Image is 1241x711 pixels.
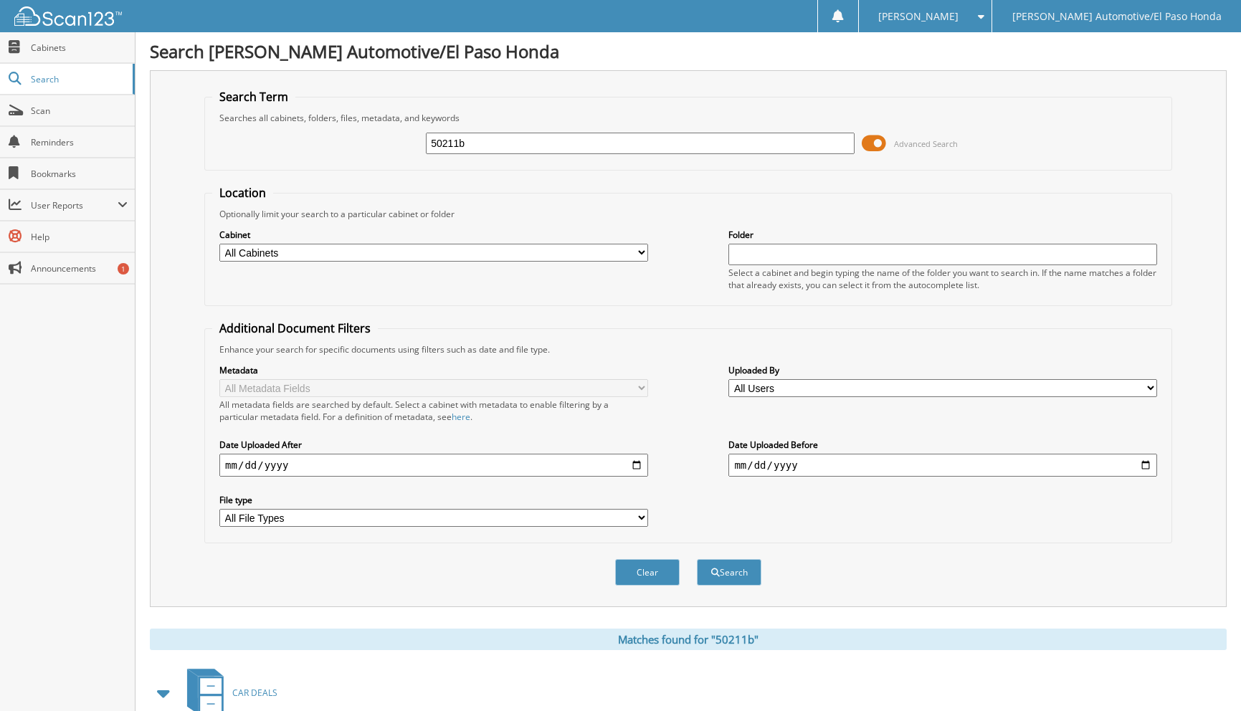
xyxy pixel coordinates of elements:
label: Cabinet [219,229,648,241]
span: Scan [31,105,128,117]
label: Metadata [219,364,648,376]
legend: Additional Document Filters [212,320,378,336]
h1: Search [PERSON_NAME] Automotive/El Paso Honda [150,39,1227,63]
input: end [728,454,1157,477]
div: Matches found for "50211b" [150,629,1227,650]
label: Folder [728,229,1157,241]
span: Announcements [31,262,128,275]
span: CAR DEALS [232,687,277,699]
img: scan123-logo-white.svg [14,6,122,26]
legend: Search Term [212,89,295,105]
span: Cabinets [31,42,128,54]
span: [PERSON_NAME] [878,12,959,21]
label: Uploaded By [728,364,1157,376]
a: here [452,411,470,423]
div: All metadata fields are searched by default. Select a cabinet with metadata to enable filtering b... [219,399,648,423]
label: File type [219,494,648,506]
span: Bookmarks [31,168,128,180]
span: User Reports [31,199,118,211]
button: Clear [615,559,680,586]
div: Select a cabinet and begin typing the name of the folder you want to search in. If the name match... [728,267,1157,291]
span: [PERSON_NAME] Automotive/El Paso Honda [1012,12,1222,21]
div: Searches all cabinets, folders, files, metadata, and keywords [212,112,1164,124]
button: Search [697,559,761,586]
span: Advanced Search [894,138,958,149]
span: Help [31,231,128,243]
label: Date Uploaded After [219,439,648,451]
input: start [219,454,648,477]
div: 1 [118,263,129,275]
label: Date Uploaded Before [728,439,1157,451]
legend: Location [212,185,273,201]
span: Search [31,73,125,85]
div: Enhance your search for specific documents using filters such as date and file type. [212,343,1164,355]
span: Reminders [31,136,128,148]
div: Optionally limit your search to a particular cabinet or folder [212,208,1164,220]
